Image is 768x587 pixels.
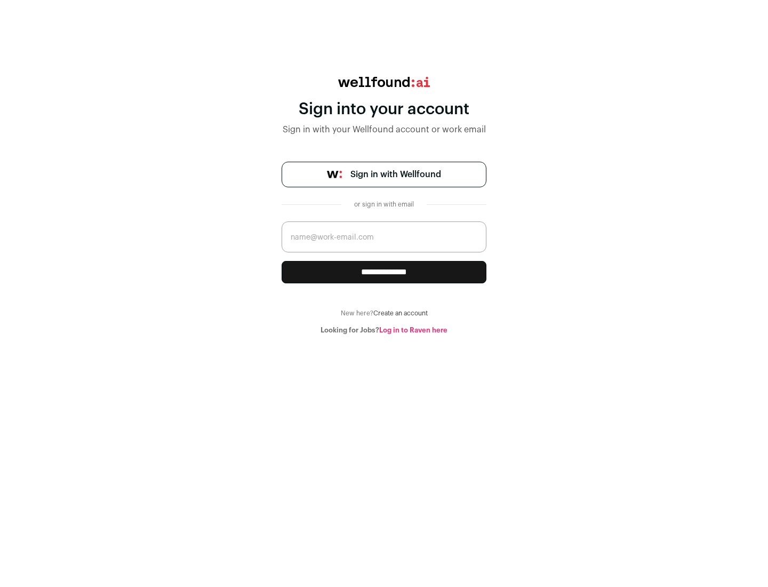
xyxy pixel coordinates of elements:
[282,221,486,252] input: name@work-email.com
[350,200,418,209] div: or sign in with email
[282,162,486,187] a: Sign in with Wellfound
[338,77,430,87] img: wellfound:ai
[350,168,441,181] span: Sign in with Wellfound
[327,171,342,178] img: wellfound-symbol-flush-black-fb3c872781a75f747ccb3a119075da62bfe97bd399995f84a933054e44a575c4.png
[379,327,447,334] a: Log in to Raven here
[282,100,486,119] div: Sign into your account
[282,123,486,136] div: Sign in with your Wellfound account or work email
[373,310,428,316] a: Create an account
[282,326,486,335] div: Looking for Jobs?
[282,309,486,318] div: New here?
